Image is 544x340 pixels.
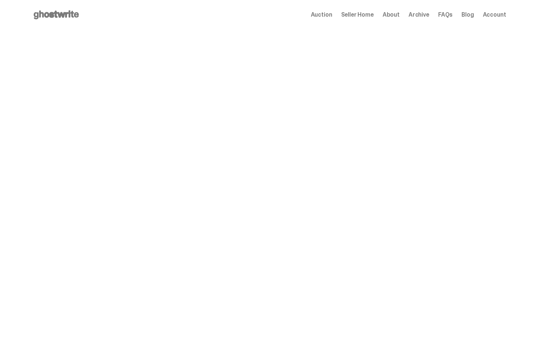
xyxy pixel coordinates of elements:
[383,12,400,18] a: About
[409,12,429,18] a: Archive
[438,12,453,18] a: FAQs
[311,12,332,18] a: Auction
[461,12,474,18] a: Blog
[483,12,506,18] a: Account
[341,12,374,18] a: Seller Home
